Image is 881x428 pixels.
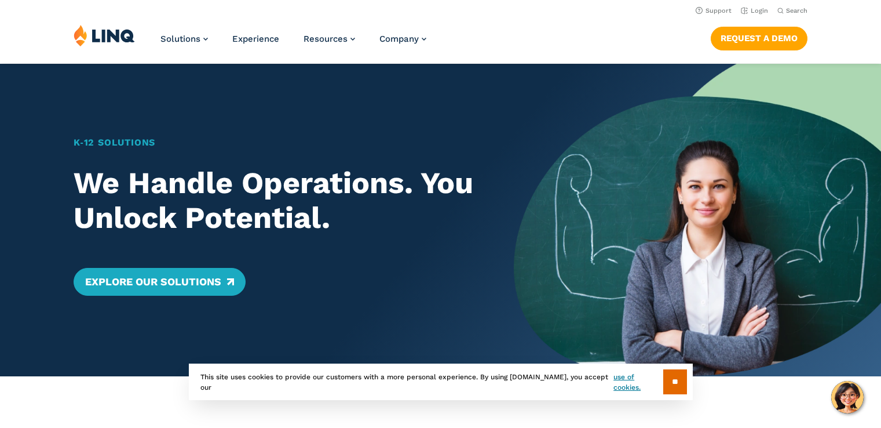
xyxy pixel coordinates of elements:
h1: K‑12 Solutions [74,136,478,150]
span: Solutions [160,34,200,44]
a: Login [741,7,768,14]
img: Home Banner [514,64,881,376]
div: This site uses cookies to provide our customers with a more personal experience. By using [DOMAIN... [189,364,693,400]
span: Search [786,7,807,14]
span: Resources [304,34,348,44]
h2: We Handle Operations. You Unlock Potential. [74,166,478,235]
a: Resources [304,34,355,44]
button: Open Search Bar [777,6,807,15]
a: Solutions [160,34,208,44]
img: LINQ | K‑12 Software [74,24,135,46]
nav: Primary Navigation [160,24,426,63]
a: use of cookies. [613,372,663,393]
span: Company [379,34,419,44]
a: Company [379,34,426,44]
a: Experience [232,34,279,44]
button: Hello, have a question? Let’s chat. [831,381,864,414]
a: Explore Our Solutions [74,268,246,296]
nav: Button Navigation [711,24,807,50]
a: Support [696,7,732,14]
a: Request a Demo [711,27,807,50]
